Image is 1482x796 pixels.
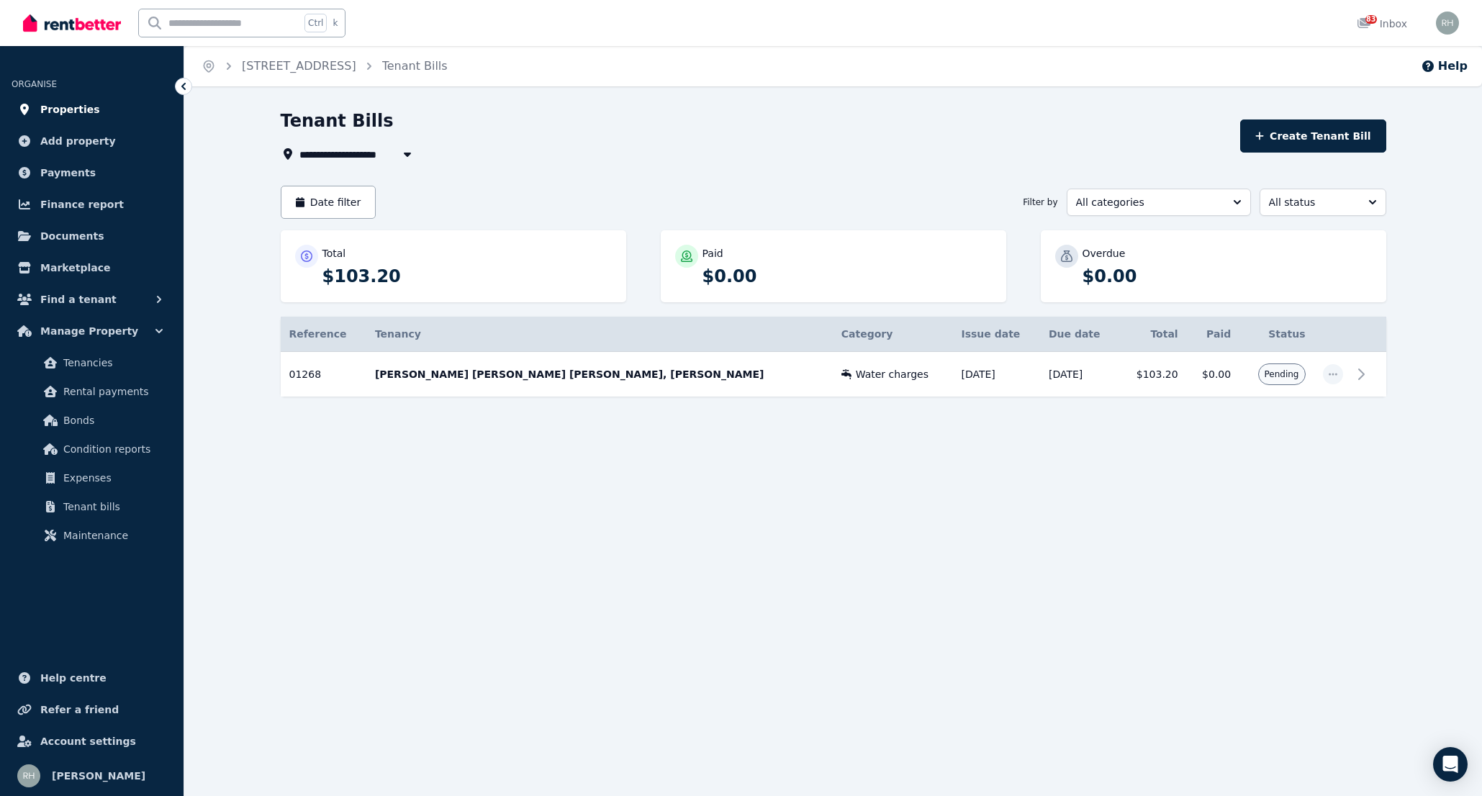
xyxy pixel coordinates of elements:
a: Maintenance [17,521,166,550]
span: 83 [1365,15,1377,24]
span: All categories [1076,195,1221,209]
td: $103.20 [1119,352,1187,397]
th: Total [1119,317,1187,352]
span: Tenancies [63,354,161,371]
button: Manage Property [12,317,172,345]
p: Paid [702,246,723,261]
span: Help centre [40,669,107,687]
span: Pending [1265,368,1299,380]
span: All status [1269,195,1357,209]
div: Open Intercom Messenger [1433,747,1468,782]
span: Marketplace [40,259,110,276]
a: Documents [12,222,172,250]
td: [DATE] [952,352,1039,397]
th: Paid [1187,317,1240,352]
a: Finance report [12,190,172,219]
span: Condition reports [63,440,161,458]
button: Date filter [281,186,376,219]
th: Issue date [952,317,1039,352]
th: Status [1239,317,1314,352]
span: Tenant bills [63,498,161,515]
span: Refer a friend [40,701,119,718]
p: [PERSON_NAME] [PERSON_NAME] [PERSON_NAME], [PERSON_NAME] [375,367,824,381]
span: Maintenance [63,527,161,544]
button: Find a tenant [12,285,172,314]
h1: Tenant Bills [281,109,394,132]
a: Condition reports [17,435,166,463]
img: Richard He [17,764,40,787]
span: Account settings [40,733,136,750]
p: $103.20 [322,265,612,288]
p: $0.00 [1083,265,1372,288]
span: Documents [40,227,104,245]
a: Tenancies [17,348,166,377]
a: Add property [12,127,172,155]
div: Inbox [1357,17,1407,31]
a: Account settings [12,727,172,756]
button: All status [1260,189,1386,216]
span: Water charges [856,367,928,381]
nav: Breadcrumb [184,46,465,86]
a: Bonds [17,406,166,435]
a: Rental payments [17,377,166,406]
span: Bonds [63,412,161,429]
th: Tenancy [366,317,833,352]
button: All categories [1067,189,1251,216]
a: [STREET_ADDRESS] [242,59,356,73]
a: Tenant bills [17,492,166,521]
td: $0.00 [1187,352,1240,397]
span: Add property [40,132,116,150]
span: Ctrl [304,14,327,32]
span: k [333,17,338,29]
a: Tenant Bills [382,59,448,73]
a: Expenses [17,463,166,492]
a: Marketplace [12,253,172,282]
button: Help [1421,58,1468,75]
img: Richard He [1436,12,1459,35]
a: Help centre [12,664,172,692]
a: Refer a friend [12,695,172,724]
th: Category [833,317,953,352]
a: Payments [12,158,172,187]
span: Find a tenant [40,291,117,308]
span: Rental payments [63,383,161,400]
span: Manage Property [40,322,138,340]
span: Expenses [63,469,161,487]
span: [PERSON_NAME] [52,767,145,784]
span: Finance report [40,196,124,213]
p: $0.00 [702,265,992,288]
span: Properties [40,101,100,118]
button: Create Tenant Bill [1240,119,1386,153]
span: Payments [40,164,96,181]
span: Reference [289,328,347,340]
th: Due date [1040,317,1119,352]
p: Total [322,246,346,261]
td: [DATE] [1040,352,1119,397]
span: 01268 [289,368,322,380]
a: Properties [12,95,172,124]
span: Filter by [1023,196,1057,208]
p: Overdue [1083,246,1126,261]
img: RentBetter [23,12,121,34]
span: ORGANISE [12,79,57,89]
